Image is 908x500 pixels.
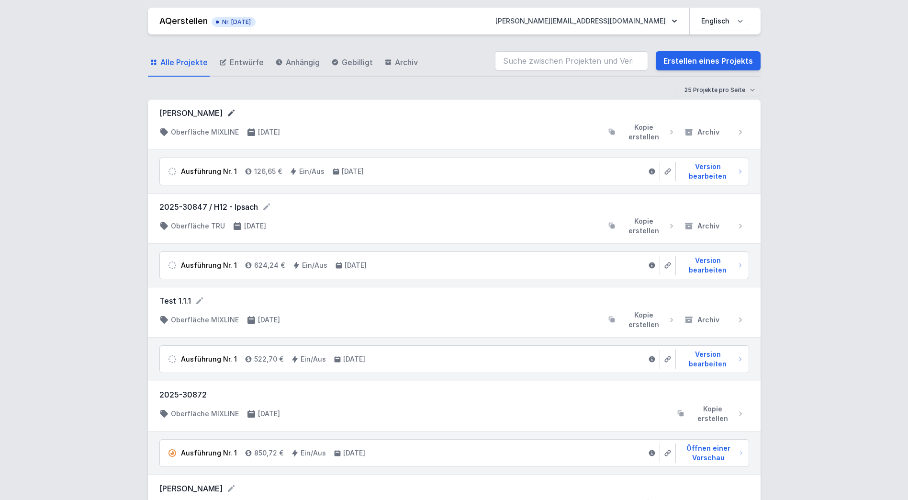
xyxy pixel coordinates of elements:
a: Archiv [382,49,420,77]
span: Kopie erstellen [620,123,667,142]
h4: Oberfläche MIXLINE [171,315,239,325]
span: Kopie erstellen [620,310,667,330]
button: Nr. [DATE] [212,15,256,27]
a: Öffnen einer Vorschau [676,443,745,463]
a: Gebilligt [329,49,375,77]
h4: 522,70 € [254,354,283,364]
button: Rename project [262,202,271,212]
font: [PERSON_NAME] [159,107,223,119]
span: Alle Projekte [160,57,208,68]
h4: [DATE] [258,127,280,137]
span: Gebilligt [342,57,373,68]
button: Rename project [226,484,236,493]
button: Kopie erstellen [673,404,749,423]
select: Choose language [695,12,749,30]
a: Version bearbeiten [676,350,745,369]
font: [PERSON_NAME] [159,483,223,494]
a: Version bearbeiten [676,162,745,181]
button: Archiv [680,216,749,236]
h4: [DATE] [258,409,280,419]
h4: [DATE] [244,221,266,231]
button: [PERSON_NAME][EMAIL_ADDRESS][DOMAIN_NAME] [488,12,685,30]
button: Rename project [226,108,236,118]
div: Ausführung Nr. 1 [181,448,237,458]
span: Kopie erstellen [620,216,667,236]
span: Nr. [DATE] [216,18,251,26]
h4: Oberfläche MIXLINE [171,127,239,137]
span: Archiv [697,221,719,231]
button: Archiv [680,310,749,330]
h4: [DATE] [345,261,367,270]
span: Version bearbeiten [680,350,737,369]
div: Ausführung Nr. 1 [181,261,237,270]
a: Alle Projekte [148,49,210,77]
h4: Ein/Aus [302,261,327,270]
a: Erstellen eines Projekts [656,51,761,70]
h4: [DATE] [342,167,364,176]
a: AQerstellen [159,16,208,26]
h4: Ein/Aus [299,167,325,176]
button: Archiv [680,123,749,142]
span: Archiv [395,57,418,68]
a: Anhängig [273,49,322,77]
h3: 2025-30872 [159,389,749,400]
input: Suche zwischen Projekten und Versionen... [495,51,648,70]
h4: Ein/Aus [301,448,326,458]
span: Kopie erstellen [689,404,736,423]
span: Version bearbeiten [680,256,737,275]
span: Entwürfe [230,57,264,68]
div: Ausführung Nr. 1 [181,167,237,176]
h4: 850,72 € [254,448,283,458]
span: Anhängig [286,57,320,68]
h4: Ein/Aus [301,354,326,364]
span: Archiv [697,127,719,137]
button: Kopie erstellen [604,310,680,330]
font: Test 1.1.1 [159,295,191,307]
h4: 126,65 € [254,167,282,176]
a: Entwürfe [217,49,266,77]
h4: [DATE] [343,448,365,458]
h4: [DATE] [258,315,280,325]
img: draft.svg [168,354,177,364]
h4: [DATE] [343,354,365,364]
button: Kopie erstellen [604,123,680,142]
h4: 624,24 € [254,261,285,270]
font: [PERSON_NAME][EMAIL_ADDRESS][DOMAIN_NAME] [495,16,666,26]
span: Öffnen einer Vorschau [680,443,738,463]
button: Kopie erstellen [604,216,680,236]
a: Version bearbeiten [676,256,745,275]
font: 2025-30847 / H12 - Ipsach [159,201,258,213]
img: draft.svg [168,167,177,176]
div: Ausführung Nr. 1 [181,354,237,364]
img: draft.svg [168,261,177,270]
h4: Oberfläche TRU [171,221,225,231]
h4: Oberfläche MIXLINE [171,409,239,419]
button: Rename project [195,296,204,306]
span: Archiv [697,315,719,325]
span: Version bearbeiten [680,162,737,181]
img: pending.svg [168,448,177,458]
